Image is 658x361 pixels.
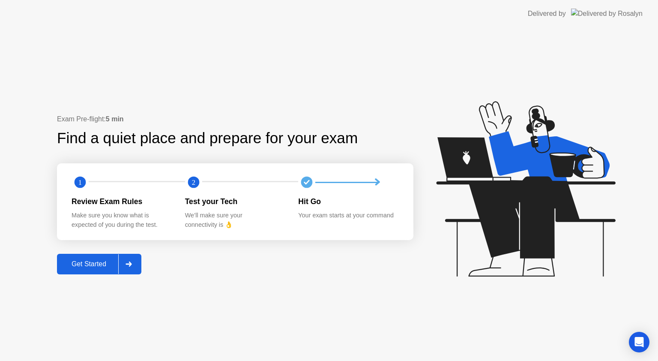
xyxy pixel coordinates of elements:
[298,196,398,207] div: Hit Go
[78,178,82,187] text: 1
[72,196,171,207] div: Review Exam Rules
[629,332,649,352] div: Open Intercom Messenger
[571,9,643,18] img: Delivered by Rosalyn
[192,178,195,187] text: 2
[185,211,285,229] div: We’ll make sure your connectivity is 👌
[298,211,398,220] div: Your exam starts at your command
[57,114,413,124] div: Exam Pre-flight:
[57,254,141,274] button: Get Started
[106,115,124,123] b: 5 min
[57,127,359,150] div: Find a quiet place and prepare for your exam
[185,196,285,207] div: Test your Tech
[528,9,566,19] div: Delivered by
[60,260,118,268] div: Get Started
[72,211,171,229] div: Make sure you know what is expected of you during the test.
